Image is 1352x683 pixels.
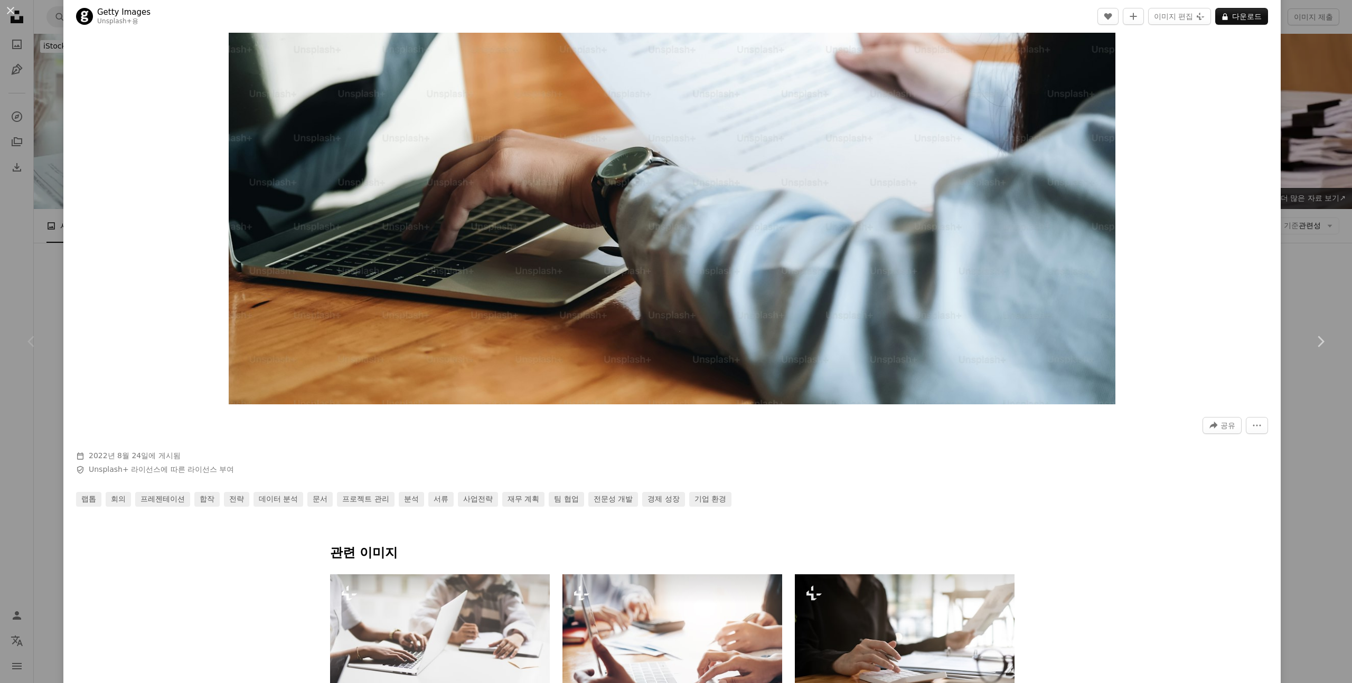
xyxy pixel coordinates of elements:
[194,492,220,507] a: 합작
[89,451,148,460] time: 2022년 8월 24일 오후 9시 1분 32초 GMT+9
[89,464,234,475] span: 에 따른 라이선스 부여
[1246,417,1268,434] button: 더 많은 작업
[89,465,161,473] a: Unsplash+ 라이선스
[76,492,101,507] a: 랩톱
[253,492,303,507] a: 데이터 분석
[337,492,394,507] a: 프로젝트 관리
[97,17,151,26] div: 용
[689,492,731,507] a: 기업 환경
[76,8,93,25] img: Getty Images의 프로필로 이동
[1123,8,1144,25] button: 컬렉션에 추가
[1097,8,1119,25] button: 좋아요
[1148,8,1211,25] button: 이미지 편집
[97,7,151,17] a: Getty Images
[458,492,498,507] a: 사업전략
[795,642,1015,652] a: 사무실에서 재무 문서 계산기로 일하는 사업가를 닫습니다. 회계 및 계산을 하는 남성 회계사. 회계사 계산. 저축·금융
[89,451,181,460] span: 에 게시됨
[330,545,1015,562] h4: 관련 이미지
[97,17,132,25] a: Unsplash+
[1220,418,1235,433] span: 공유
[224,492,249,507] a: 전략
[549,492,584,507] a: 팀 협업
[588,492,638,507] a: 전문성 개발
[106,492,131,507] a: 회의
[307,492,333,507] a: 문서
[330,628,550,638] a: 새로운 프로젝트를 함께 진행하는 두 명의 아름다운 사업가
[562,642,782,652] a: 토론 중 손익 차트 문서를 분석하는 비즈니스 팀 데이터를 닫아 전략 회의를 설명합니다. 함께 시작하는 프로젝트 팀워크
[135,492,190,507] a: 프레젠테이션
[428,492,454,507] a: 서류
[502,492,544,507] a: 재무 계획
[1289,291,1352,392] a: 다음
[1203,417,1242,434] button: 이 이미지 공유
[1215,8,1268,25] button: 다운로드
[642,492,684,507] a: 경제 성장
[399,492,424,507] a: 분석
